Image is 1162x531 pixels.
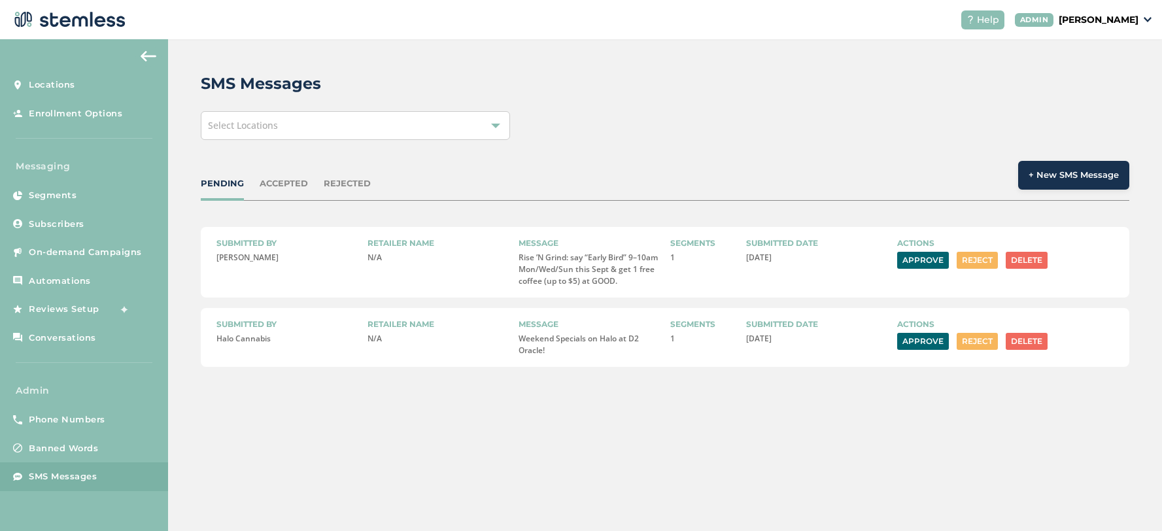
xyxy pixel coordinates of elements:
[897,318,1114,330] label: Actions
[957,333,998,350] button: Reject
[746,318,887,330] label: Submitted date
[29,442,98,455] span: Banned Words
[1006,252,1048,269] button: Delete
[29,413,105,426] span: Phone Numbers
[216,318,357,330] label: Submitted by
[216,237,357,249] label: Submitted by
[957,252,998,269] button: Reject
[519,252,659,287] p: Rise ’N Grind: say “Early Bird” 9–10am Mon/Wed/Sun this Sept & get 1 free coffee (up to $5) at GOOD.
[29,303,99,316] span: Reviews Setup
[367,333,508,345] p: N/A
[367,318,508,330] label: Retailer name
[897,333,949,350] button: Approve
[1018,161,1129,190] button: + New SMS Message
[670,333,736,345] p: 1
[216,333,357,345] p: Halo Cannabis
[201,72,321,95] h2: SMS Messages
[519,333,659,356] p: Weekend Specials on Halo at D2 Oracle!
[1059,13,1138,27] p: [PERSON_NAME]
[1097,468,1162,531] iframe: Chat Widget
[29,470,97,483] span: SMS Messages
[208,119,278,131] span: Select Locations
[29,218,84,231] span: Subscribers
[1015,13,1054,27] div: ADMIN
[670,252,736,264] p: 1
[519,237,659,249] label: Message
[29,107,122,120] span: Enrollment Options
[260,177,308,190] div: ACCEPTED
[201,177,244,190] div: PENDING
[10,7,126,33] img: logo-dark-0685b13c.svg
[29,275,91,288] span: Automations
[216,252,357,264] p: [PERSON_NAME]
[29,246,142,259] span: On-demand Campaigns
[746,333,887,345] p: [DATE]
[324,177,371,190] div: REJECTED
[746,237,887,249] label: Submitted date
[29,332,96,345] span: Conversations
[966,16,974,24] img: icon-help-white-03924b79.svg
[897,237,1114,249] label: Actions
[670,237,736,249] label: Segments
[746,252,887,264] p: [DATE]
[977,13,999,27] span: Help
[1029,169,1119,182] span: + New SMS Message
[109,296,135,322] img: glitter-stars-b7820f95.gif
[897,252,949,269] button: Approve
[29,189,77,202] span: Segments
[670,318,736,330] label: Segments
[1144,17,1152,22] img: icon_down-arrow-small-66adaf34.svg
[367,237,508,249] label: Retailer name
[141,51,156,61] img: icon-arrow-back-accent-c549486e.svg
[367,252,508,264] p: N/A
[519,318,659,330] label: Message
[29,78,75,92] span: Locations
[1006,333,1048,350] button: Delete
